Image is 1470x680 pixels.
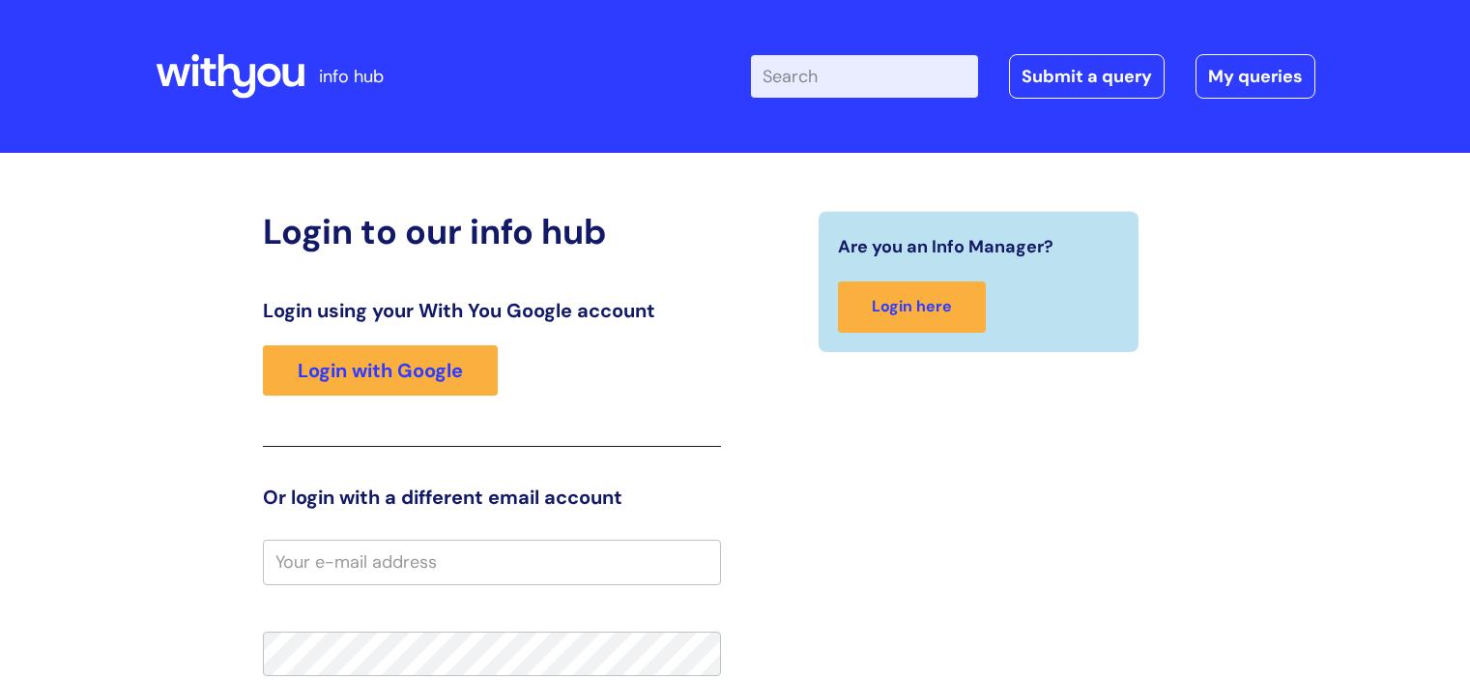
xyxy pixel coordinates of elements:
[263,540,721,584] input: Your e-mail address
[1196,54,1315,99] a: My queries
[1009,54,1165,99] a: Submit a query
[751,55,978,98] input: Search
[263,211,721,252] h2: Login to our info hub
[263,486,721,509] h3: Or login with a different email account
[838,231,1053,262] span: Are you an Info Manager?
[263,345,498,396] a: Login with Google
[838,281,986,333] a: Login here
[263,299,721,322] h3: Login using your With You Google account
[319,61,384,92] p: info hub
